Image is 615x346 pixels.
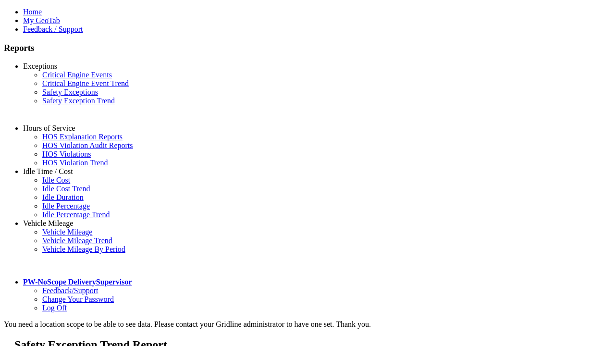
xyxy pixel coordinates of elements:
a: Vehicle Mileage Trend [42,236,112,245]
a: Exceptions [23,62,57,70]
a: HOS Violation Trend [42,159,108,167]
a: Change Your Password [42,295,114,303]
a: Vehicle Mileage [23,219,73,227]
a: Idle Cost [42,176,70,184]
a: Vehicle Mileage By Period [42,245,125,253]
a: Idle Percentage [42,202,90,210]
a: Feedback/Support [42,286,98,295]
a: My GeoTab [23,16,60,25]
a: Idle Time / Cost [23,167,73,175]
a: Feedback / Support [23,25,83,33]
a: Critical Engine Event Trend [42,79,129,87]
a: Hours of Service [23,124,75,132]
h3: Reports [4,43,611,53]
a: Safety Exception Trend [42,97,115,105]
a: HOS Violation Audit Reports [42,141,133,149]
a: Critical Engine Events [42,71,112,79]
a: PW-NoScope DeliverySupervisor [23,278,132,286]
a: Idle Cost Trend [42,185,90,193]
a: Idle Percentage Trend [42,210,110,219]
a: Safety Exceptions [42,88,98,96]
a: Vehicle Mileage [42,228,92,236]
div: You need a location scope to be able to see data. Please contact your Gridline administrator to h... [4,320,611,329]
a: HOS Explanation Reports [42,133,123,141]
a: Log Off [42,304,67,312]
a: HOS Violations [42,150,91,158]
a: Idle Duration [42,193,84,201]
a: Home [23,8,42,16]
